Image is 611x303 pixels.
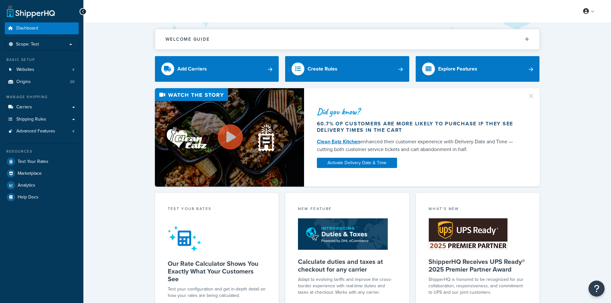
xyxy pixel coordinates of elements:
[168,286,266,299] div: Test your configuration and get in-depth detail on how your rates are being calculated.
[317,121,520,133] div: 60.7% of customers are more likely to purchase if they see delivery times in the cart
[16,117,46,122] span: Shipping Rules
[589,281,605,297] button: Open Resource Center
[16,129,55,134] span: Advanced Features
[5,180,79,191] a: Analytics
[5,76,79,88] a: Origins20
[5,125,79,137] li: Advanced Features
[70,79,74,85] span: 20
[5,101,79,113] a: Carriers
[155,56,279,82] a: Add Carriers
[165,37,210,42] h2: Welcome Guide
[155,88,304,187] img: Video thumbnail
[429,258,527,273] h5: ShipperHQ Receives UPS Ready® 2025 Premier Partner Award
[298,276,396,296] p: Adapt to evolving tariffs and improve the cross-border experience with real-time duties and taxes...
[438,64,477,73] div: Explore Features
[16,42,39,47] span: Scope: Test
[16,67,34,72] span: Websites
[5,114,79,125] a: Shipping Rules
[5,22,79,34] a: Dashboard
[5,191,79,203] a: Help Docs
[72,129,74,134] span: 4
[317,158,397,168] a: Activate Delivery Date & Time
[5,149,79,154] div: Resources
[416,56,540,82] a: Explore Features
[168,260,266,283] h5: Our Rate Calculator Shows You Exactly What Your Customers See
[5,156,79,167] a: Test Your Rates
[5,57,79,63] div: Basic Setup
[18,195,38,200] span: Help Docs
[5,76,79,88] li: Origins
[5,168,79,179] a: Marketplace
[429,206,527,213] div: What's New
[298,258,396,273] h5: Calculate duties and taxes at checkout for any carrier
[16,79,31,85] span: Origins
[5,64,79,76] a: Websites4
[18,159,48,164] span: Test Your Rates
[16,26,38,31] span: Dashboard
[18,183,35,188] span: Analytics
[317,107,520,116] div: Did you know?
[317,138,360,145] a: Clean Eatz Kitchen
[5,64,79,76] li: Websites
[308,64,337,73] div: Create Rules
[5,94,79,100] div: Manage Shipping
[429,276,527,296] p: ShipperHQ is honored to be recognized for our collaboration, responsiveness, and commitment to UP...
[155,29,539,49] button: Welcome Guide
[18,171,42,176] span: Marketplace
[177,64,207,73] div: Add Carriers
[317,138,520,153] div: enhanced their customer experience with Delivery Date and Time — cutting both customer service ti...
[5,125,79,137] a: Advanced Features4
[285,56,409,82] a: Create Rules
[72,67,74,72] span: 4
[16,105,32,110] span: Carriers
[298,206,396,213] div: New Feature
[168,206,266,213] div: Test your rates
